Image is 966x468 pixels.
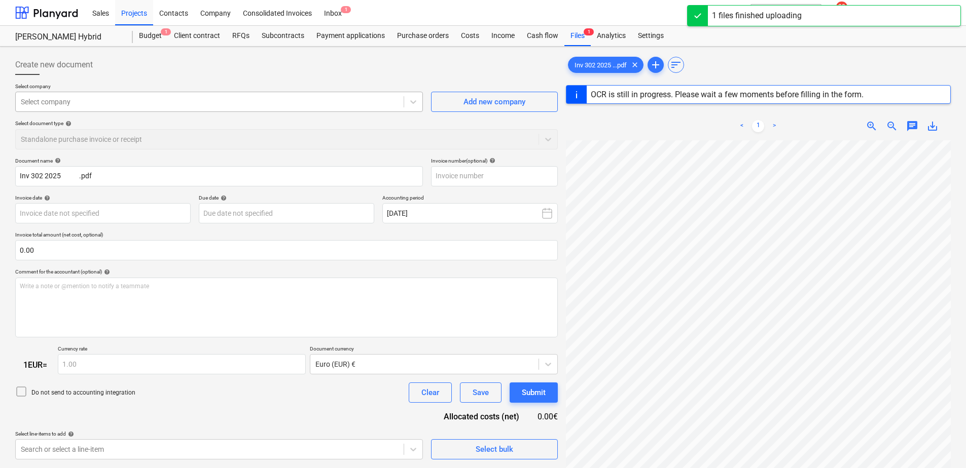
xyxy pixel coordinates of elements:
div: [PERSON_NAME] Hybrid [15,32,121,43]
a: Page 1 is your current page [752,120,764,132]
div: Invoice number (optional) [431,158,558,164]
div: Comment for the accountant (optional) [15,268,558,275]
span: Inv 302 2025 ...pdf [568,61,633,69]
button: Save [460,382,502,403]
span: help [63,121,71,127]
a: Purchase orders [391,26,455,46]
a: Previous page [736,120,748,132]
a: Subcontracts [256,26,310,46]
span: 1 [161,28,171,35]
div: Submit [522,386,546,399]
div: Allocated costs (net) [426,411,535,422]
div: Save [473,386,489,399]
div: 1 files finished uploading [712,10,802,22]
a: Settings [632,26,670,46]
p: Invoice total amount (net cost, optional) [15,231,558,240]
a: RFQs [226,26,256,46]
span: zoom_in [866,120,878,132]
a: Analytics [591,26,632,46]
span: save_alt [926,120,939,132]
button: Clear [409,382,452,403]
iframe: Chat Widget [915,419,966,468]
span: sort [670,59,682,71]
div: Document name [15,158,423,164]
a: Next page [768,120,780,132]
div: 0.00€ [535,411,558,422]
button: Add new company [431,92,558,112]
a: Payment applications [310,26,391,46]
div: Inv 302 2025 ...pdf [568,57,643,73]
span: help [42,195,50,201]
span: 1 [584,28,594,35]
span: chat [906,120,918,132]
button: Select bulk [431,439,558,459]
p: Do not send to accounting integration [31,388,135,397]
span: help [53,158,61,164]
input: Due date not specified [199,203,374,223]
input: Invoice date not specified [15,203,191,223]
a: Client contract [168,26,226,46]
span: clear [629,59,641,71]
a: Cash flow [521,26,564,46]
div: Select document type [15,120,558,127]
span: help [219,195,227,201]
span: help [66,431,74,437]
div: Invoice date [15,194,191,201]
a: Files1 [564,26,591,46]
a: Costs [455,26,485,46]
input: Invoice total amount (net cost, optional) [15,240,558,260]
span: 1 [341,6,351,13]
p: Select company [15,83,423,92]
p: Document currency [310,345,558,354]
span: help [102,269,110,275]
div: Due date [199,194,374,201]
a: Budget1 [133,26,168,46]
input: Document name [15,166,423,186]
button: [DATE] [382,203,558,223]
span: Create new document [15,59,93,71]
input: Invoice number [431,166,558,186]
div: Select line-items to add [15,431,423,437]
div: Select bulk [476,443,513,456]
div: Budget [133,26,168,46]
p: Currency rate [58,345,306,354]
div: OCR is still in progress. Please wait a few moments before filling in the form. [591,90,864,99]
div: Clear [421,386,439,399]
span: help [487,158,495,164]
div: Files [564,26,591,46]
div: 1 EUR = [15,360,58,370]
button: Submit [510,382,558,403]
span: add [650,59,662,71]
a: Income [485,26,521,46]
span: zoom_out [886,120,898,132]
p: Accounting period [382,194,558,203]
div: Add new company [463,95,525,108]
